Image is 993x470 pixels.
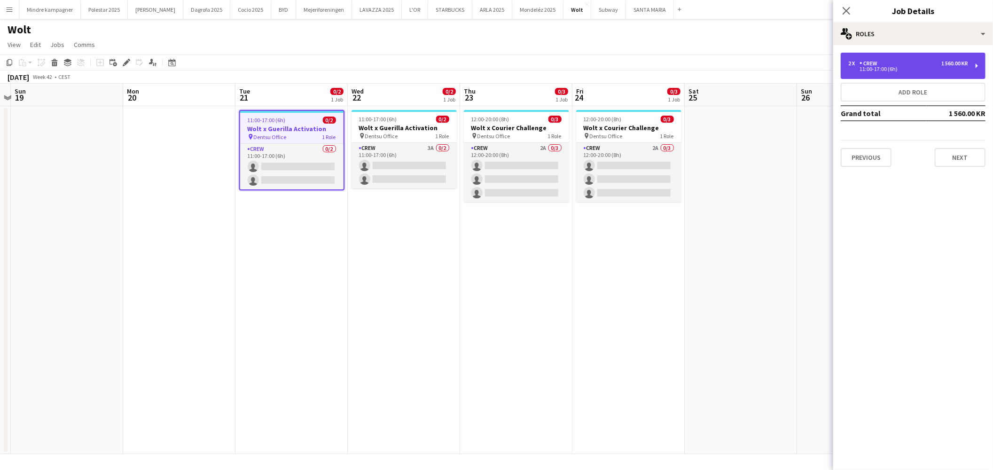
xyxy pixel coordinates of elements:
[125,92,139,103] span: 20
[8,40,21,49] span: View
[350,92,364,103] span: 22
[926,106,985,121] td: 1 560.00 KR
[667,88,680,95] span: 0/3
[668,96,680,103] div: 1 Job
[848,67,968,71] div: 11:00-17:00 (6h)
[443,88,456,95] span: 0/2
[428,0,472,19] button: STARBUCKS
[331,96,343,103] div: 1 Job
[799,92,812,103] span: 26
[591,0,626,19] button: Subway
[688,87,699,95] span: Sat
[15,87,26,95] span: Sun
[70,39,99,51] a: Comms
[296,0,352,19] button: Mejeriforeningen
[19,0,81,19] button: Mindre kampagner
[472,0,512,19] button: ARLA 2025
[436,116,449,123] span: 0/2
[81,0,128,19] button: Polestar 2025
[47,39,68,51] a: Jobs
[590,133,623,140] span: Dentsu Office
[660,133,674,140] span: 1 Role
[30,40,41,49] span: Edit
[464,87,476,95] span: Thu
[462,92,476,103] span: 23
[576,87,584,95] span: Fri
[848,60,860,67] div: 2 x
[271,0,296,19] button: BYD
[687,92,699,103] span: 25
[935,148,985,167] button: Next
[359,116,397,123] span: 11:00-17:00 (6h)
[860,60,881,67] div: Crew
[128,0,183,19] button: [PERSON_NAME]
[254,133,287,141] span: Dentsu Office
[323,117,336,124] span: 0/2
[31,73,55,80] span: Week 42
[576,124,681,132] h3: Wolt x Courier Challenge
[584,116,622,123] span: 12:00-20:00 (8h)
[801,87,812,95] span: Sun
[352,0,402,19] button: LAVAZZA 2025
[464,124,569,132] h3: Wolt x Courier Challenge
[240,144,344,189] app-card-role: Crew0/211:00-17:00 (6h)
[464,143,569,202] app-card-role: Crew2A0/312:00-20:00 (8h)
[402,0,428,19] button: L'OR
[576,110,681,202] app-job-card: 12:00-20:00 (8h)0/3Wolt x Courier Challenge Dentsu Office1 RoleCrew2A0/312:00-20:00 (8h)
[230,0,271,19] button: Cocio 2025
[8,23,31,37] h1: Wolt
[512,0,563,19] button: Mondeléz 2025
[443,96,455,103] div: 1 Job
[436,133,449,140] span: 1 Role
[833,23,993,45] div: Roles
[841,106,926,121] td: Grand total
[74,40,95,49] span: Comms
[841,83,985,102] button: Add role
[365,133,398,140] span: Dentsu Office
[58,73,70,80] div: CEST
[50,40,64,49] span: Jobs
[548,116,562,123] span: 0/3
[239,87,250,95] span: Tue
[13,92,26,103] span: 19
[941,60,968,67] div: 1 560.00 KR
[833,5,993,17] h3: Job Details
[352,110,457,188] app-job-card: 11:00-17:00 (6h)0/2Wolt x Guerilla Activation Dentsu Office1 RoleCrew3A0/211:00-17:00 (6h)
[471,116,509,123] span: 12:00-20:00 (8h)
[248,117,286,124] span: 11:00-17:00 (6h)
[240,125,344,133] h3: Wolt x Guerilla Activation
[626,0,674,19] button: SANTA MARIA
[352,124,457,132] h3: Wolt x Guerilla Activation
[26,39,45,51] a: Edit
[127,87,139,95] span: Mon
[238,92,250,103] span: 21
[841,148,891,167] button: Previous
[352,143,457,188] app-card-role: Crew3A0/211:00-17:00 (6h)
[8,72,29,82] div: [DATE]
[239,110,344,190] app-job-card: 11:00-17:00 (6h)0/2Wolt x Guerilla Activation Dentsu Office1 RoleCrew0/211:00-17:00 (6h)
[352,87,364,95] span: Wed
[548,133,562,140] span: 1 Role
[4,39,24,51] a: View
[477,133,510,140] span: Dentsu Office
[464,110,569,202] app-job-card: 12:00-20:00 (8h)0/3Wolt x Courier Challenge Dentsu Office1 RoleCrew2A0/312:00-20:00 (8h)
[330,88,344,95] span: 0/2
[555,88,568,95] span: 0/3
[322,133,336,141] span: 1 Role
[661,116,674,123] span: 0/3
[575,92,584,103] span: 24
[555,96,568,103] div: 1 Job
[563,0,591,19] button: Wolt
[576,143,681,202] app-card-role: Crew2A0/312:00-20:00 (8h)
[183,0,230,19] button: Dagrofa 2025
